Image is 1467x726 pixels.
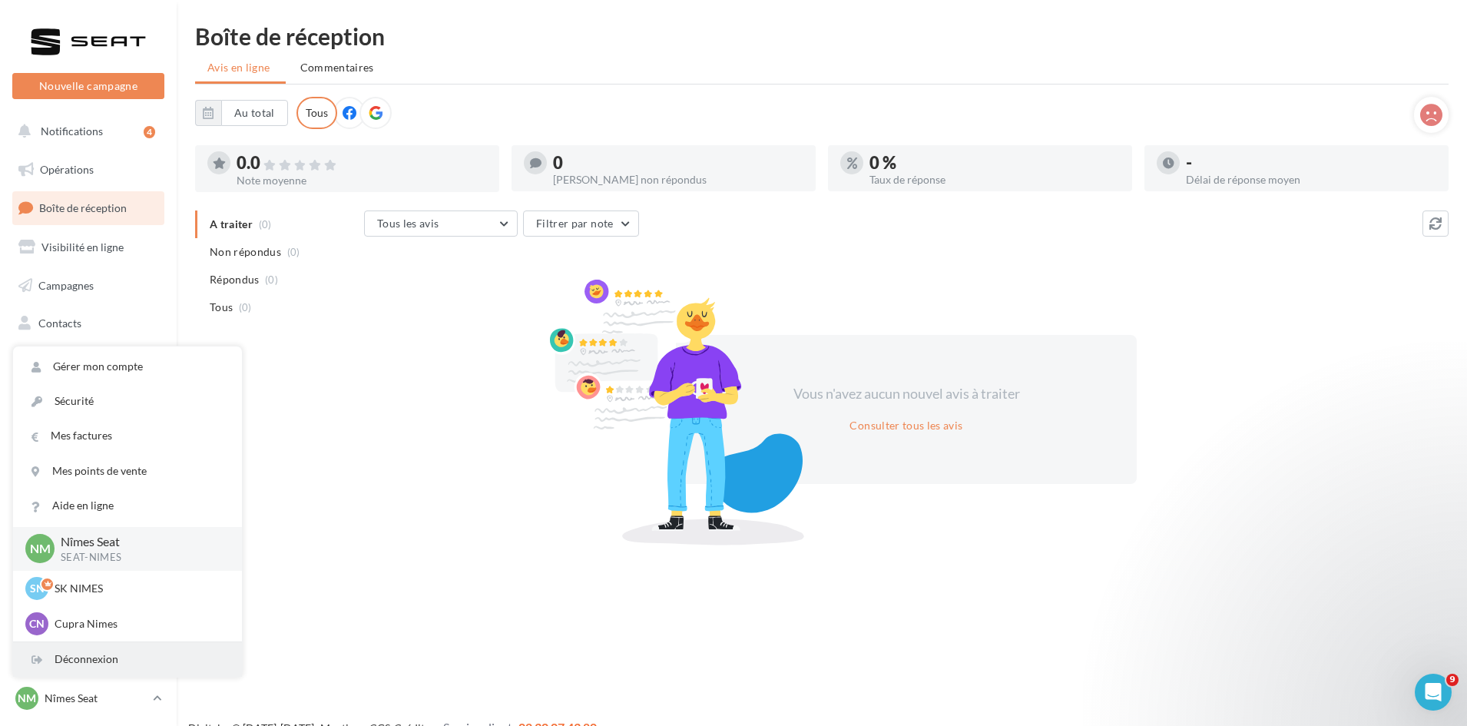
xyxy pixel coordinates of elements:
[265,273,278,286] span: (0)
[41,240,124,254] span: Visibilité en ligne
[9,384,167,416] a: Calendrier
[195,100,288,126] button: Au total
[9,270,167,302] a: Campagnes
[869,154,1120,171] div: 0 %
[30,581,45,596] span: SN
[9,231,167,264] a: Visibilité en ligne
[9,191,167,224] a: Boîte de réception
[377,217,439,230] span: Tous les avis
[30,540,51,558] span: Nm
[12,684,164,713] a: Nm Nîmes Seat
[12,73,164,99] button: Nouvelle campagne
[29,616,45,632] span: CN
[364,211,518,237] button: Tous les avis
[9,115,161,148] button: Notifications 4
[9,307,167,340] a: Contacts
[843,416,969,435] button: Consulter tous les avis
[9,422,167,467] a: PLV et print personnalisable
[1186,154,1436,171] div: -
[9,346,167,378] a: Médiathèque
[13,454,242,489] a: Mes points de vente
[210,244,281,260] span: Non répondus
[210,300,233,315] span: Tous
[18,691,36,706] span: Nm
[1446,674,1459,686] span: 9
[13,489,242,523] a: Aide en ligne
[774,384,1038,404] div: Vous n'avez aucun nouvel avis à traiter
[553,154,803,171] div: 0
[9,154,167,186] a: Opérations
[41,124,103,138] span: Notifications
[239,301,252,313] span: (0)
[13,350,242,384] a: Gérer mon compte
[61,533,217,551] p: Nîmes Seat
[287,246,300,258] span: (0)
[553,174,803,185] div: [PERSON_NAME] non répondus
[1415,674,1452,711] iframe: Intercom live chat
[195,25,1449,48] div: Boîte de réception
[210,272,260,287] span: Répondus
[237,154,487,172] div: 0.0
[296,97,337,129] div: Tous
[13,384,242,419] a: Sécurité
[9,473,167,519] a: Campagnes DataOnDemand
[221,100,288,126] button: Au total
[39,201,127,214] span: Boîte de réception
[13,419,242,453] a: Mes factures
[55,616,224,632] p: Cupra Nimes
[38,317,81,330] span: Contacts
[144,126,155,138] div: 4
[300,60,374,75] span: Commentaires
[45,691,147,706] p: Nîmes Seat
[13,642,242,677] div: Déconnexion
[55,581,224,596] p: SK NIMES
[61,551,217,565] p: SEAT-NIMES
[237,175,487,186] div: Note moyenne
[1186,174,1436,185] div: Délai de réponse moyen
[523,211,639,237] button: Filtrer par note
[38,278,94,291] span: Campagnes
[40,163,94,176] span: Opérations
[869,174,1120,185] div: Taux de réponse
